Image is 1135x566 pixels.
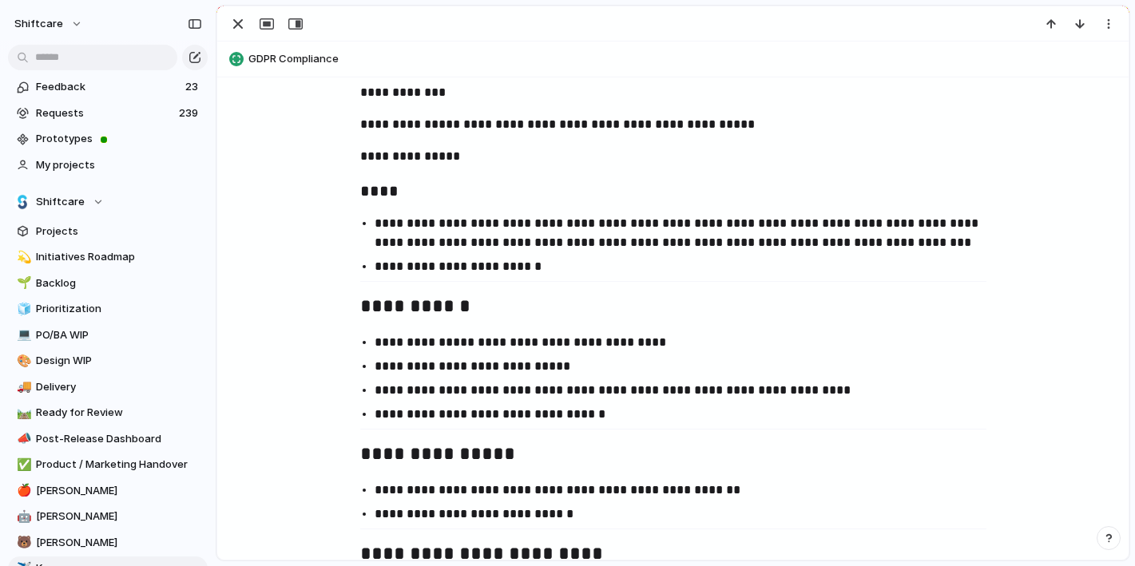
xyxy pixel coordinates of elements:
div: 💫 [17,248,28,267]
button: 🛤️ [14,405,30,421]
a: 💫Initiatives Roadmap [8,245,208,269]
div: ✅ [17,456,28,474]
a: 🍎[PERSON_NAME] [8,479,208,503]
button: 🤖 [14,509,30,524]
div: 🐻 [17,533,28,552]
button: Shiftcare [8,190,208,214]
a: Requests239 [8,101,208,125]
div: 🚚 [17,378,28,396]
a: 🎨Design WIP [8,349,208,373]
button: 💻 [14,327,30,343]
span: My projects [36,157,202,173]
a: 🌱Backlog [8,271,208,295]
span: Initiatives Roadmap [36,249,202,265]
a: Feedback23 [8,75,208,99]
div: 🧊 [17,300,28,319]
span: Projects [36,224,202,239]
a: My projects [8,153,208,177]
a: 🧊Prioritization [8,297,208,321]
span: Design WIP [36,353,202,369]
button: 🌱 [14,275,30,291]
div: 🌱 [17,274,28,292]
span: [PERSON_NAME] [36,509,202,524]
button: ✅ [14,457,30,473]
span: Prioritization [36,301,202,317]
span: Post-Release Dashboard [36,431,202,447]
button: 🎨 [14,353,30,369]
button: 💫 [14,249,30,265]
span: Ready for Review [36,405,202,421]
span: shiftcare [14,16,63,32]
a: ✅Product / Marketing Handover [8,453,208,477]
div: 🎨 [17,352,28,370]
a: Projects [8,220,208,243]
button: 🐻 [14,535,30,551]
span: GDPR Compliance [248,51,1121,67]
span: Prototypes [36,131,202,147]
div: 💻 [17,326,28,344]
span: 239 [179,105,201,121]
div: 🤖 [17,508,28,526]
span: Delivery [36,379,202,395]
button: 📣 [14,431,30,447]
button: shiftcare [7,11,91,37]
a: 🐻[PERSON_NAME] [8,531,208,555]
button: 🚚 [14,379,30,395]
span: Shiftcare [36,194,85,210]
button: 🧊 [14,301,30,317]
span: 23 [185,79,201,95]
a: 🛤️Ready for Review [8,401,208,425]
a: 🚚Delivery [8,375,208,399]
span: PO/BA WIP [36,327,202,343]
span: [PERSON_NAME] [36,483,202,499]
span: Requests [36,105,174,121]
div: 📣 [17,429,28,448]
a: 🤖[PERSON_NAME] [8,505,208,528]
button: 🍎 [14,483,30,499]
a: 💻PO/BA WIP [8,323,208,347]
div: 🛤️ [17,404,28,422]
span: Product / Marketing Handover [36,457,202,473]
span: Feedback [36,79,181,95]
button: GDPR Compliance [224,46,1121,72]
span: [PERSON_NAME] [36,535,202,551]
a: Prototypes [8,127,208,151]
span: Backlog [36,275,202,291]
a: 📣Post-Release Dashboard [8,427,208,451]
div: 🍎 [17,481,28,500]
